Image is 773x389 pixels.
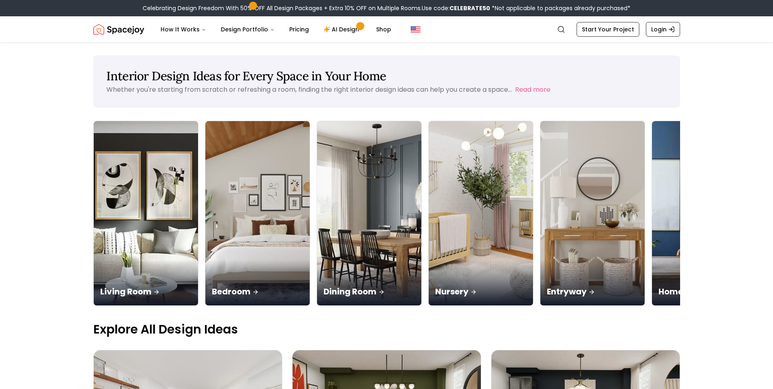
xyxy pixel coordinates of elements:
[106,85,512,94] p: Whether you're starting from scratch or refreshing a room, finding the right interior design idea...
[214,21,281,38] button: Design Portfolio
[370,21,398,38] a: Shop
[154,21,398,38] nav: Main
[428,121,533,306] a: NurseryNursery
[205,121,310,305] img: Bedroom
[212,286,303,297] p: Bedroom
[422,4,490,12] span: Use code:
[317,21,368,38] a: AI Design
[283,21,315,38] a: Pricing
[515,85,551,95] button: Read more
[652,121,756,305] img: Home Office
[154,21,213,38] button: How It Works
[93,322,680,337] p: Explore All Design Ideas
[646,22,680,37] a: Login
[435,286,526,297] p: Nursery
[324,286,415,297] p: Dining Room
[658,286,750,297] p: Home Office
[93,16,680,42] nav: Global
[411,24,421,34] img: United States
[94,121,198,305] img: Living Room
[577,22,639,37] a: Start Your Project
[106,69,667,83] h1: Interior Design Ideas for Every Space in Your Home
[490,4,630,12] span: *Not applicable to packages already purchased*
[93,21,144,38] a: Spacejoy
[143,4,630,12] div: Celebrating Design Freedom With 50% OFF All Design Packages + Extra 10% OFF on Multiple Rooms.
[547,286,638,297] p: Entryway
[652,121,757,306] a: Home OfficeHome Office
[93,21,144,38] img: Spacejoy Logo
[317,121,422,306] a: Dining RoomDining Room
[540,121,645,305] img: Entryway
[317,121,421,305] img: Dining Room
[429,121,533,305] img: Nursery
[93,121,198,306] a: Living RoomLiving Room
[540,121,645,306] a: EntrywayEntryway
[100,286,192,297] p: Living Room
[205,121,310,306] a: BedroomBedroom
[449,4,490,12] b: CELEBRATE50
